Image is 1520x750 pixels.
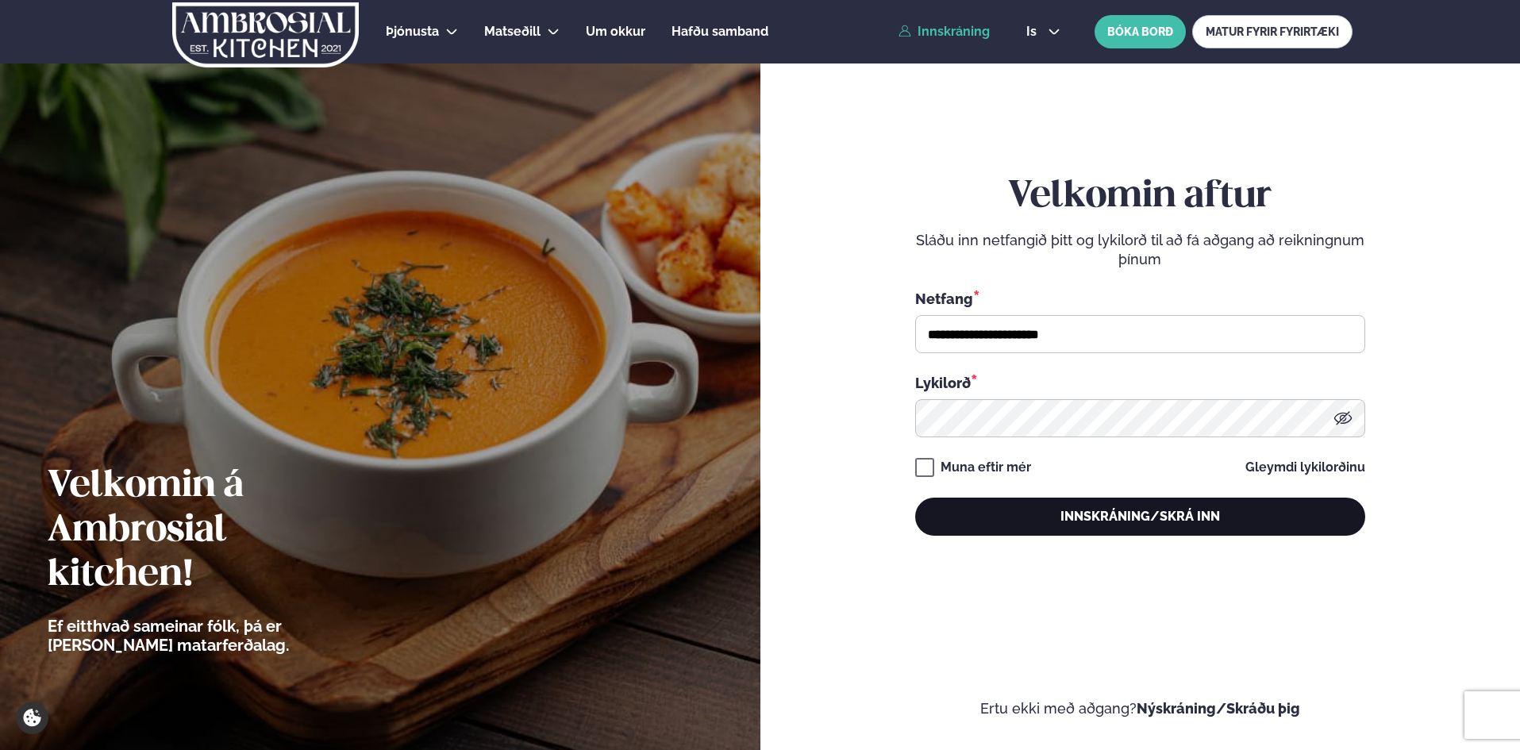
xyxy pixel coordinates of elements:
[484,22,541,41] a: Matseðill
[899,25,990,39] a: Innskráning
[671,22,768,41] a: Hafðu samband
[586,22,645,41] a: Um okkur
[586,24,645,39] span: Um okkur
[386,24,439,39] span: Þjónusta
[48,617,377,655] p: Ef eitthvað sameinar fólk, þá er [PERSON_NAME] matarferðalag.
[915,498,1365,536] button: Innskráning/Skrá inn
[1014,25,1073,38] button: is
[171,2,360,67] img: logo
[1192,15,1353,48] a: MATUR FYRIR FYRIRTÆKI
[915,372,1365,393] div: Lykilorð
[1137,700,1300,717] a: Nýskráning/Skráðu þig
[16,702,48,734] a: Cookie settings
[1026,25,1041,38] span: is
[1245,461,1365,474] a: Gleymdi lykilorðinu
[671,24,768,39] span: Hafðu samband
[386,22,439,41] a: Þjónusta
[1095,15,1186,48] button: BÓKA BORÐ
[915,288,1365,309] div: Netfang
[808,699,1473,718] p: Ertu ekki með aðgang?
[915,231,1365,269] p: Sláðu inn netfangið þitt og lykilorð til að fá aðgang að reikningnum þínum
[484,24,541,39] span: Matseðill
[48,464,377,598] h2: Velkomin á Ambrosial kitchen!
[915,175,1365,219] h2: Velkomin aftur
